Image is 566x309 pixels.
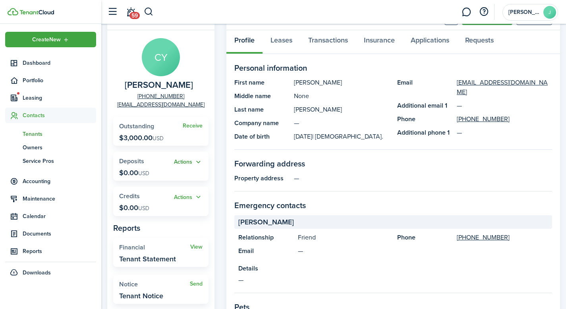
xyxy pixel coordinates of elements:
span: USD [138,204,149,212]
panel-main-title: Additional phone 1 [397,128,453,137]
span: Accounting [23,177,96,185]
a: [EMAIL_ADDRESS][DOMAIN_NAME] [457,78,552,97]
widget-stats-title: Notice [119,281,190,288]
p: $3,000.00 [119,134,164,142]
a: Applications [403,30,457,54]
a: Dashboard [5,55,96,71]
panel-main-subtitle: Reports [113,222,209,234]
panel-main-description: [DATE] [294,132,389,141]
panel-main-description: [PERSON_NAME] [294,105,389,114]
p: $0.00 [119,169,149,177]
span: Cheuk Ying Azure Ng [125,80,193,90]
a: Insurance [356,30,403,54]
span: Documents [23,230,96,238]
span: 59 [129,12,140,19]
span: USD [138,169,149,178]
panel-main-title: Email [238,246,294,256]
img: TenantCloud [19,10,54,15]
widget-stats-title: Financial [119,244,190,251]
a: [EMAIL_ADDRESS][DOMAIN_NAME] [117,100,205,109]
a: Messaging [459,2,474,22]
a: Notifications [123,2,138,22]
panel-main-title: Details [238,264,548,273]
a: [PHONE_NUMBER] [137,92,184,100]
span: Tenants [23,130,96,138]
a: Service Pros [5,154,96,168]
a: [PHONE_NUMBER] [457,233,510,242]
panel-main-title: Middle name [234,91,290,101]
panel-main-description: Friend [298,233,389,242]
img: TenantCloud [8,8,18,15]
button: Open menu [174,158,203,167]
button: Open sidebar [105,4,120,19]
span: Service Pros [23,157,96,165]
span: Portfolio [23,76,96,85]
button: Open resource center [477,5,491,19]
panel-main-title: Date of birth [234,132,290,141]
a: View [190,244,203,250]
panel-main-description: None [294,91,389,101]
span: Contacts [23,111,96,120]
panel-main-title: First name [234,78,290,87]
span: Calendar [23,212,96,220]
span: Outstanding [119,122,154,131]
span: Downloads [23,268,51,277]
button: Open menu [174,193,203,202]
button: Actions [174,158,203,167]
widget-stats-description: Tenant Notice [119,292,163,300]
a: Requests [457,30,502,54]
span: Owners [23,143,96,152]
a: Receive [183,123,203,129]
avatar-text: CY [142,38,180,76]
panel-main-title: Property address [234,174,290,183]
panel-main-description: — [238,275,548,285]
panel-main-description: [PERSON_NAME] [294,78,389,87]
panel-main-section-title: Emergency contacts [234,199,552,211]
avatar-text: J [543,6,556,19]
span: Leasing [23,94,96,102]
button: Open menu [5,32,96,47]
a: Owners [5,141,96,154]
a: Transactions [300,30,356,54]
span: USD [153,134,164,143]
a: Leases [263,30,300,54]
p: $0.00 [119,204,149,212]
panel-main-title: Relationship [238,233,294,242]
panel-main-title: Phone [397,114,453,124]
span: Maintenance [23,195,96,203]
a: Send [190,281,203,287]
span: Deposits [119,156,144,166]
panel-main-title: Last name [234,105,290,114]
panel-main-section-title: Forwarding address [234,158,552,170]
panel-main-title: Additional email 1 [397,101,453,110]
a: Reports [5,243,96,259]
span: | [DEMOGRAPHIC_DATA]. [312,132,383,141]
panel-main-section-title: Personal information [234,62,552,74]
a: Tenants [5,127,96,141]
span: Credits [119,191,140,201]
button: Search [144,5,154,19]
a: [PHONE_NUMBER] [457,114,510,124]
panel-main-title: Phone [397,233,453,242]
panel-main-description: — [294,174,552,183]
widget-stats-description: Tenant Statement [119,255,176,263]
span: Dashboard [23,59,96,67]
panel-main-description: — [294,118,389,128]
panel-main-title: Email [397,78,453,97]
span: Jose [508,10,540,15]
panel-main-title: Company name [234,118,290,128]
button: Actions [174,193,203,202]
span: Reports [23,247,96,255]
span: [PERSON_NAME] [238,217,294,228]
span: Create New [32,37,61,42]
